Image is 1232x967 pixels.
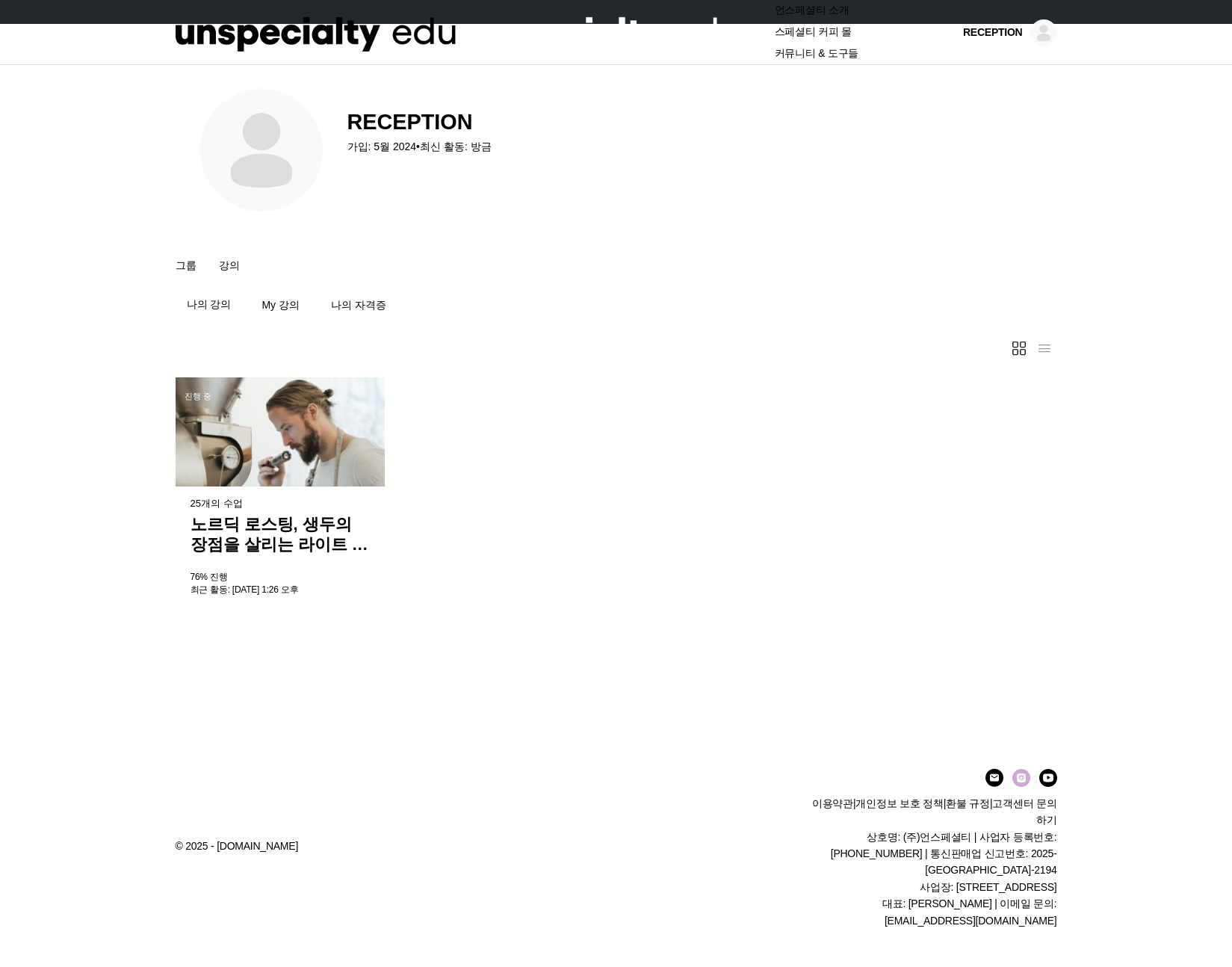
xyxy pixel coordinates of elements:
a: 그룹 [176,240,196,278]
a: 나의 자격증 [319,294,398,317]
div: 가입: 5월 2024 최신 활동: 방금 [347,140,1035,154]
a: 노르딕 로스팅, 생두의 장점을 살리는 라이트 로스팅의 모든 것 [191,514,370,555]
div: 그룹 [176,259,196,280]
a: 스페셜티 커피 몰 [767,22,860,43]
nav: Sub Menu [176,294,1057,321]
img: Profile photo of everydayre1716612700 [198,87,325,214]
div: 진행 중 [176,389,221,404]
span: • [416,140,420,152]
a: 강의 [219,240,240,277]
a: 환불 규정 [946,797,990,809]
p: | | | 상호명: (주)언스페셜티 | 사업자 등록번호: [PHONE_NUMBER] | 통신판매업 신고번호: 2025-[GEOGRAPHIC_DATA]-2194 사업장: [ST... [808,795,1057,929]
a: 개인정보 보호 정책 [855,797,943,809]
nav: Primary menu [176,240,1057,277]
a: My 강의 [250,294,312,317]
span: 스페셜티 커피 몰 [775,22,852,42]
div: 76% 진행 [191,572,370,581]
a: 이용약관 [812,797,853,809]
div: 최근 활동: [DATE] 1:26 오후 [191,585,370,594]
h2: RECEPTION [347,109,473,135]
div: Members directory secondary navigation [1006,336,1057,362]
span: 커뮤니티 & 도구들 [775,43,859,64]
a: 커뮤니티 & 도구들 [767,43,867,65]
div: 25개의 수업 [191,498,370,508]
span: RECEPTION [963,25,1023,39]
a: 진행 중 [176,377,385,486]
a: 나의 강의 [176,294,243,315]
div: 강의 [219,259,240,279]
div: © 2025 - [DOMAIN_NAME] [176,836,770,856]
span: 고객센터 문의하기 [992,797,1056,826]
a: RECEPTION [963,19,1057,46]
